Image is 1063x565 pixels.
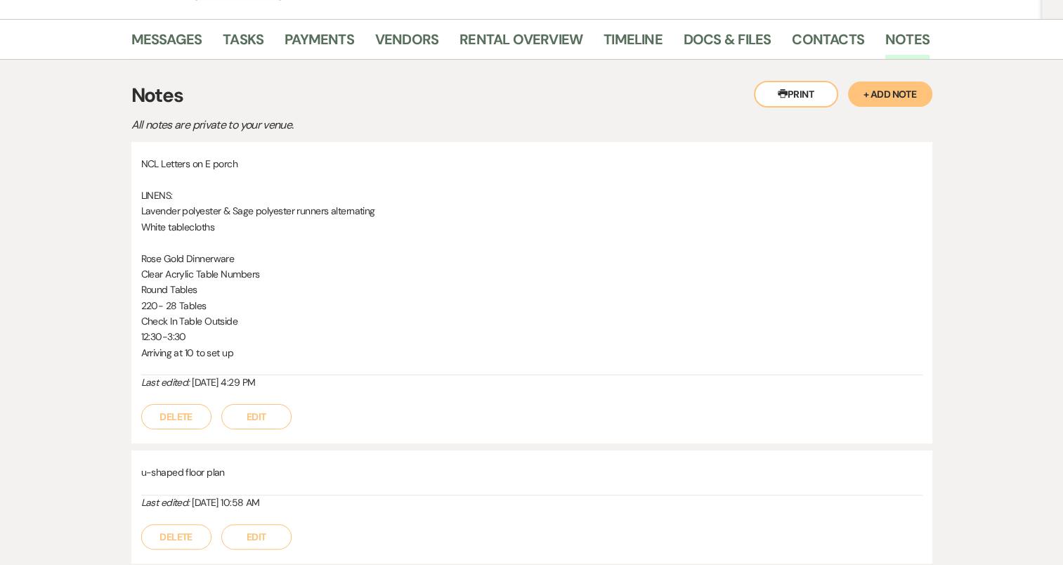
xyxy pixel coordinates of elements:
a: Contacts [792,28,864,59]
p: All notes are private to your venue. [131,116,623,134]
p: u-shaped floor plan [141,465,922,480]
p: Round Tables [141,282,922,297]
div: [DATE] 10:58 AM [141,495,922,510]
p: Check In Table Outside [141,313,922,329]
button: Delete [141,524,211,550]
button: Edit [221,524,292,550]
a: Rental Overview [459,28,582,59]
a: Tasks [223,28,263,59]
p: Clear Acrylic Table Numbers [141,266,922,282]
button: Edit [221,404,292,429]
button: Print [754,81,838,108]
p: NCL Letters on E porch [141,156,922,171]
i: Last edited: [141,376,190,389]
a: Notes [885,28,930,59]
p: LINENS: [141,188,922,203]
h3: Notes [131,81,932,110]
button: Delete [141,404,211,429]
button: + Add Note [848,82,932,107]
p: White tablecloths [141,219,922,235]
p: 220- 28 Tables [141,298,922,313]
p: Rose Gold Dinnerware [141,251,922,266]
a: Timeline [604,28,663,59]
p: 12:30-3:30 [141,329,922,344]
i: Last edited: [141,496,190,509]
a: Payments [285,28,354,59]
div: [DATE] 4:29 PM [141,375,922,390]
a: Docs & Files [684,28,771,59]
a: Vendors [375,28,438,59]
a: Messages [131,28,202,59]
p: Arriving at 10 to set up [141,345,922,361]
p: Lavender polyester & Sage polyester runners alternating [141,203,922,219]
